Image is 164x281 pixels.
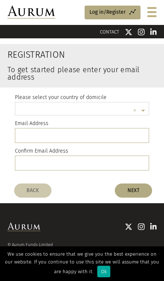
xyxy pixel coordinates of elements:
h3: To get started please enter your email address [7,66,157,81]
h2: Registration [7,50,157,60]
img: Aurum Logo [7,223,40,231]
div: Ok [97,266,110,277]
img: Linkedin icon [150,28,157,36]
label: Please select your country of domicile [15,93,107,102]
img: Twitter icon [125,223,132,230]
div: © Aurum Funds Limited [7,243,57,249]
label: Email Address [15,119,48,128]
button: BACK [14,183,51,198]
div: This website is operated by Aurum Funds Limited, authorised and regulated by the Financial Conduc... [7,243,157,278]
a: CONTACT [100,29,119,35]
img: Linkedin icon [150,223,157,230]
img: Twitter icon [125,28,132,36]
button: NEXT [115,183,152,198]
img: Instagram icon [138,28,145,36]
span: Clear all [133,107,139,115]
label: Confirm Email Address [15,147,68,156]
img: Instagram icon [138,223,145,230]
